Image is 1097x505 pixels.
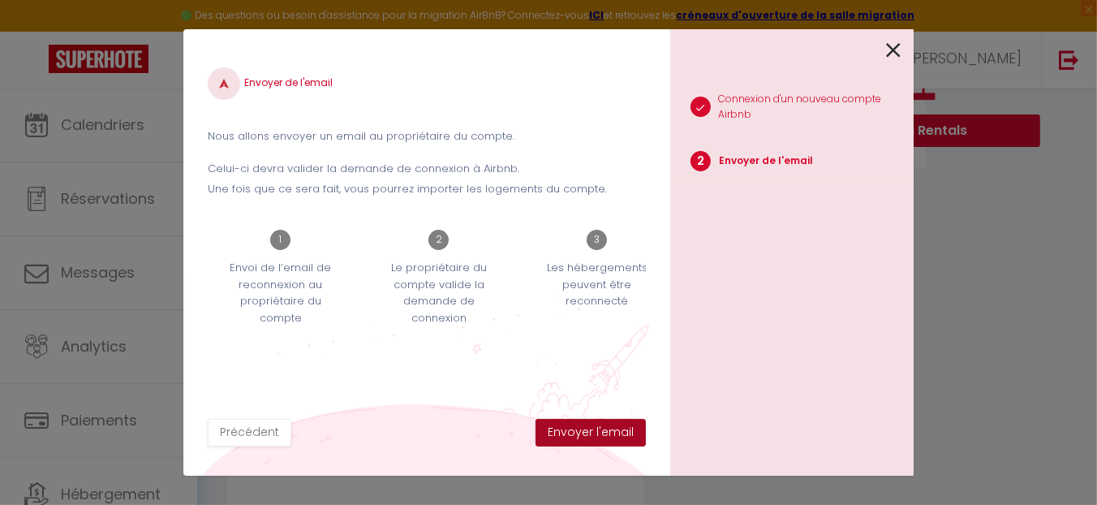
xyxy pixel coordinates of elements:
[208,181,646,197] p: Une fois que ce sera fait, vous pourrez importer les logements du compte.
[208,128,646,145] p: Nous allons envoyer un email au propriétaire du compte.
[719,92,914,123] p: Connexion d'un nouveau compte Airbnb
[428,230,449,250] span: 2
[587,230,607,250] span: 3
[208,419,291,447] button: Précédent
[535,260,660,309] p: Les hébergements peuvent être reconnecté
[13,6,62,55] button: Ouvrir le widget de chat LiveChat
[536,419,646,447] button: Envoyer l'email
[208,161,646,177] p: Celui-ci devra valider la demande de connexion à Airbnb.
[690,151,711,171] span: 2
[376,260,501,326] p: Le propriétaire du compte valide la demande de connexion
[270,230,290,250] span: 1
[208,67,646,100] h4: Envoyer de l'email
[218,260,343,326] p: Envoi de l’email de reconnexion au propriétaire du compte
[719,153,813,169] p: Envoyer de l'email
